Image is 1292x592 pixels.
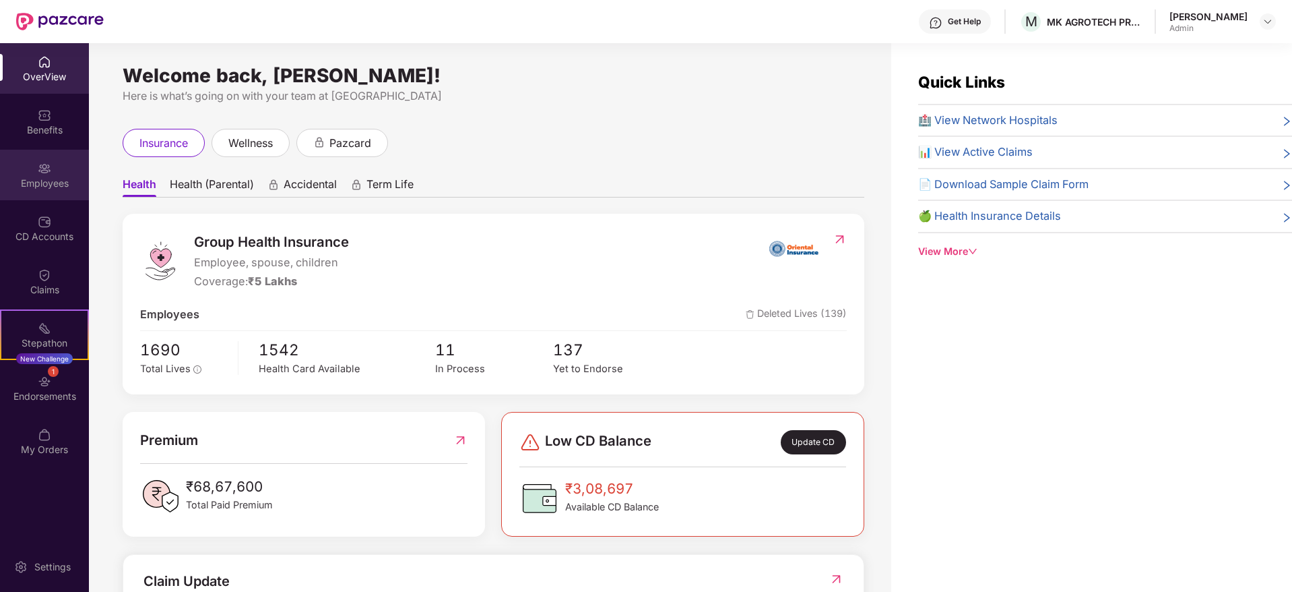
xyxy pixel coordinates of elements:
span: Total Lives [140,363,191,375]
span: Accidental [284,177,337,197]
span: Employees [140,306,199,324]
div: Stepathon [1,336,88,350]
div: Health Card Available [259,361,435,377]
span: Term Life [366,177,414,197]
span: Low CD Balance [545,430,651,454]
div: Welcome back, [PERSON_NAME]! [123,70,864,81]
span: Group Health Insurance [194,231,349,253]
img: svg+xml;base64,PHN2ZyBpZD0iRGFuZ2VyLTMyeDMyIiB4bWxucz0iaHR0cDovL3d3dy53My5vcmcvMjAwMC9zdmciIHdpZH... [519,432,541,453]
span: 137 [553,338,671,362]
img: svg+xml;base64,PHN2ZyBpZD0iRW1wbG95ZWVzIiB4bWxucz0iaHR0cDovL3d3dy53My5vcmcvMjAwMC9zdmciIHdpZHRoPS... [38,162,51,175]
span: pazcard [329,135,371,152]
div: Here is what’s going on with your team at [GEOGRAPHIC_DATA] [123,88,864,105]
span: 🍏 Health Insurance Details [918,208,1061,225]
div: Admin [1169,23,1248,34]
span: M [1025,13,1037,30]
span: ₹3,08,697 [565,478,659,500]
img: svg+xml;base64,PHN2ZyBpZD0iQ0RfQWNjb3VudHMiIGRhdGEtbmFtZT0iQ0QgQWNjb3VudHMiIHhtbG5zPSJodHRwOi8vd3... [38,215,51,229]
span: 1542 [259,338,435,362]
div: Coverage: [194,273,349,291]
span: Quick Links [918,73,1005,91]
span: insurance [139,135,188,152]
span: 📄 Download Sample Claim Form [918,176,1089,194]
img: PaidPremiumIcon [140,476,181,516]
div: animation [313,136,325,148]
img: svg+xml;base64,PHN2ZyBpZD0iSG9tZSIgeG1sbnM9Imh0dHA6Ly93d3cudzMub3JnLzIwMDAvc3ZnIiB3aWR0aD0iMjAiIG... [38,55,51,69]
span: Available CD Balance [565,500,659,514]
span: down [968,247,977,256]
div: 1 [48,366,59,377]
div: Get Help [948,16,981,27]
img: RedirectIcon [833,233,847,246]
div: animation [350,179,362,191]
span: 1690 [140,338,228,362]
img: svg+xml;base64,PHN2ZyBpZD0iU2V0dGluZy0yMHgyMCIgeG1sbnM9Imh0dHA6Ly93d3cudzMub3JnLzIwMDAvc3ZnIiB3aW... [14,560,28,574]
span: Employee, spouse, children [194,254,349,272]
div: MK AGROTECH PRIVATE LIMITED [1047,16,1141,28]
img: svg+xml;base64,PHN2ZyBpZD0iRW5kb3JzZW1lbnRzIiB4bWxucz0iaHR0cDovL3d3dy53My5vcmcvMjAwMC9zdmciIHdpZH... [38,375,51,388]
div: Update CD [781,430,846,454]
img: CDBalanceIcon [519,478,560,519]
span: info-circle [193,365,201,374]
img: insurerIcon [769,231,819,265]
span: Health (Parental) [170,177,254,197]
span: Total Paid Premium [186,498,273,512]
div: View More [918,244,1292,259]
span: ₹5 Lakhs [248,274,297,288]
span: right [1281,146,1292,161]
span: 📊 View Active Claims [918,144,1033,161]
span: right [1281,179,1292,194]
div: Settings [30,560,75,574]
div: [PERSON_NAME] [1169,10,1248,23]
img: RedirectIcon [453,430,467,451]
div: animation [267,179,280,191]
img: RedirectIcon [829,572,843,586]
span: wellness [228,135,273,152]
img: svg+xml;base64,PHN2ZyB4bWxucz0iaHR0cDovL3d3dy53My5vcmcvMjAwMC9zdmciIHdpZHRoPSIyMSIgaGVpZ2h0PSIyMC... [38,322,51,335]
img: svg+xml;base64,PHN2ZyBpZD0iTXlfT3JkZXJzIiBkYXRhLW5hbWU9Ik15IE9yZGVycyIgeG1sbnM9Imh0dHA6Ly93d3cudz... [38,428,51,442]
img: svg+xml;base64,PHN2ZyBpZD0iRHJvcGRvd24tMzJ4MzIiIHhtbG5zPSJodHRwOi8vd3d3LnczLm9yZy8yMDAwL3N2ZyIgd2... [1262,16,1273,27]
img: New Pazcare Logo [16,13,104,30]
img: svg+xml;base64,PHN2ZyBpZD0iQ2xhaW0iIHhtbG5zPSJodHRwOi8vd3d3LnczLm9yZy8yMDAwL3N2ZyIgd2lkdGg9IjIwIi... [38,268,51,282]
img: svg+xml;base64,PHN2ZyBpZD0iQmVuZWZpdHMiIHhtbG5zPSJodHRwOi8vd3d3LnczLm9yZy8yMDAwL3N2ZyIgd2lkdGg9Ij... [38,109,51,122]
span: ₹68,67,600 [186,476,273,498]
div: In Process [435,361,553,377]
span: 11 [435,338,553,362]
div: Yet to Endorse [553,361,671,377]
span: right [1281,115,1292,129]
span: Health [123,177,156,197]
img: logo [140,241,181,281]
div: New Challenge [16,353,73,364]
span: Deleted Lives (139) [746,306,847,324]
img: svg+xml;base64,PHN2ZyBpZD0iSGVscC0zMngzMiIgeG1sbnM9Imh0dHA6Ly93d3cudzMub3JnLzIwMDAvc3ZnIiB3aWR0aD... [929,16,942,30]
img: deleteIcon [746,310,754,319]
span: Premium [140,430,198,451]
span: right [1281,210,1292,225]
span: 🏥 View Network Hospitals [918,112,1058,129]
div: Claim Update [143,571,230,592]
